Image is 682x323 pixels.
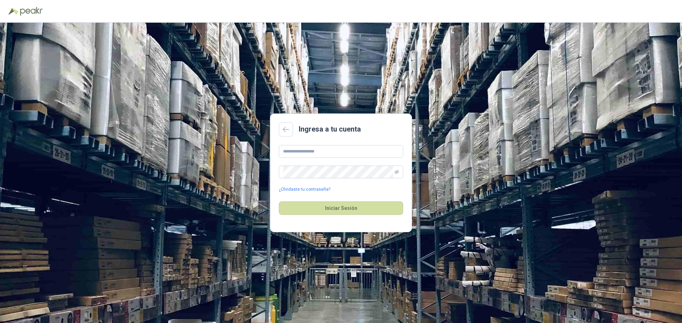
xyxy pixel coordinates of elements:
img: Logo [9,8,18,15]
h2: Ingresa a tu cuenta [299,124,361,135]
a: ¿Olvidaste tu contraseña? [279,186,330,193]
img: Peakr [20,7,43,16]
button: Iniciar Sesión [279,201,403,215]
span: eye-invisible [395,170,399,174]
